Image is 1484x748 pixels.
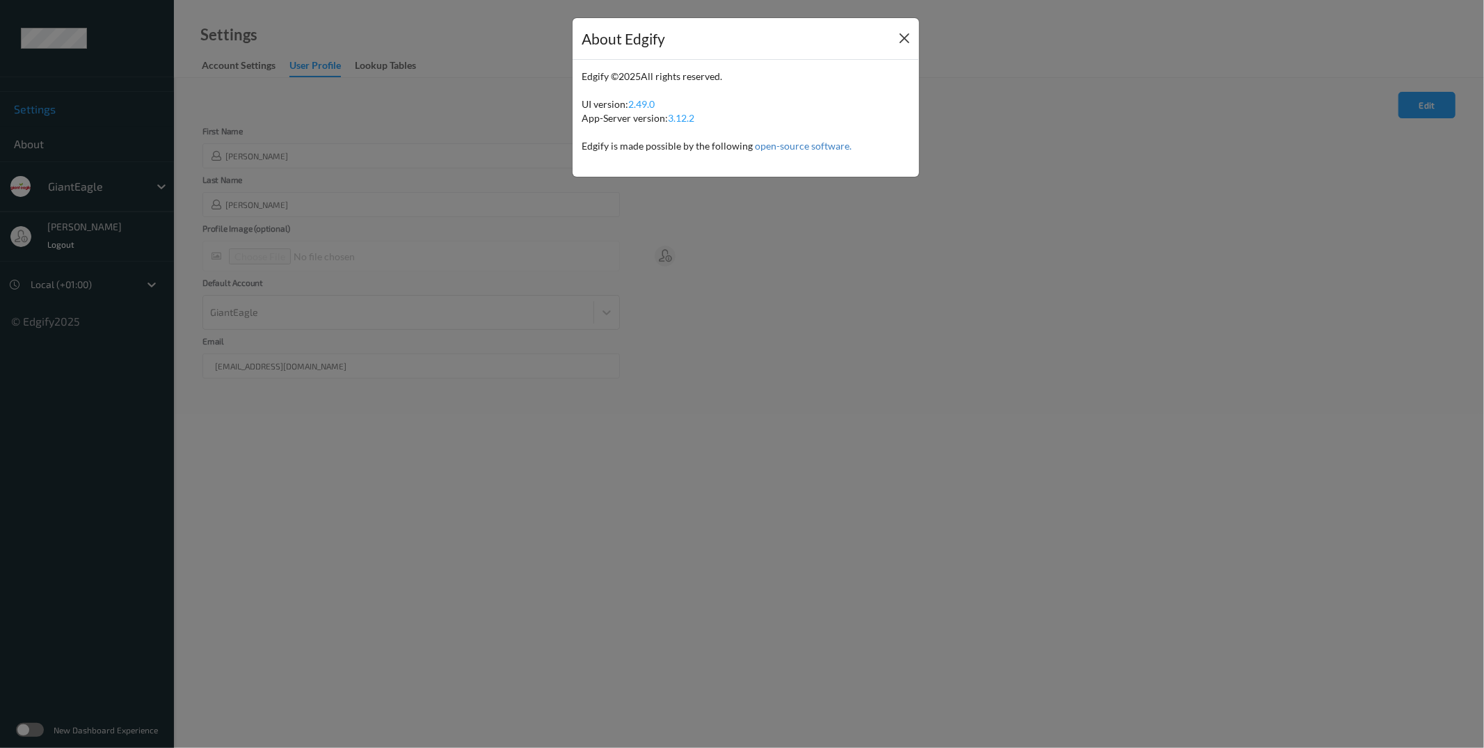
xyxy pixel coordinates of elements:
[582,28,666,50] div: About Edgify
[895,29,914,48] button: Close
[629,98,655,110] span: 2.49.0
[756,140,852,152] a: open-source software.
[582,70,909,167] div: Edgify © 2025 All rights reserved. UI version: App-Server version: Edgify is made possible by the...
[669,112,695,124] span: 3.12.2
